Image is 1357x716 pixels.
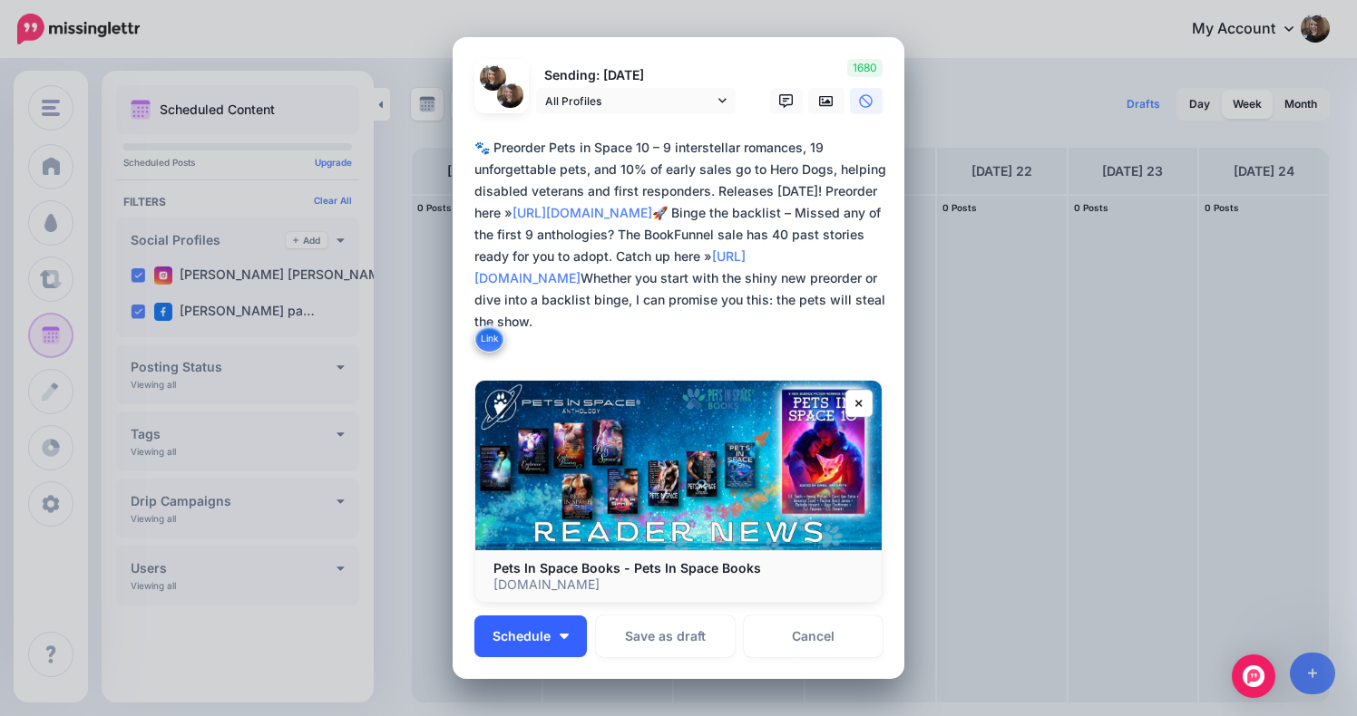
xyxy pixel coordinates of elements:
a: Cancel [744,615,883,657]
img: Pets In Space Books - Pets In Space Books [475,381,882,550]
a: All Profiles [536,88,736,114]
button: Schedule [474,615,587,657]
b: Pets In Space Books - Pets In Space Books [493,560,761,576]
span: Schedule [493,630,551,643]
img: 250822597_561618321794201_6841012283684770267_n-bsa135088.jpg [480,64,506,91]
span: All Profiles [545,92,714,111]
div: 🐾 Preorder Pets in Space 10 – 9 interstellar romances, 19 unforgettable pets, and 10% of early sa... [474,137,892,333]
p: [DOMAIN_NAME] [493,576,864,593]
img: 312092693_141646471941436_4531409903752221137_n-bsa135089.jpg [497,82,523,109]
span: 1680 [847,59,883,77]
p: Sending: [DATE] [536,65,736,86]
div: Open Intercom Messenger [1232,654,1275,698]
button: Link [474,325,504,353]
button: Save as draft [596,615,735,657]
img: arrow-down-white.png [560,634,569,639]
